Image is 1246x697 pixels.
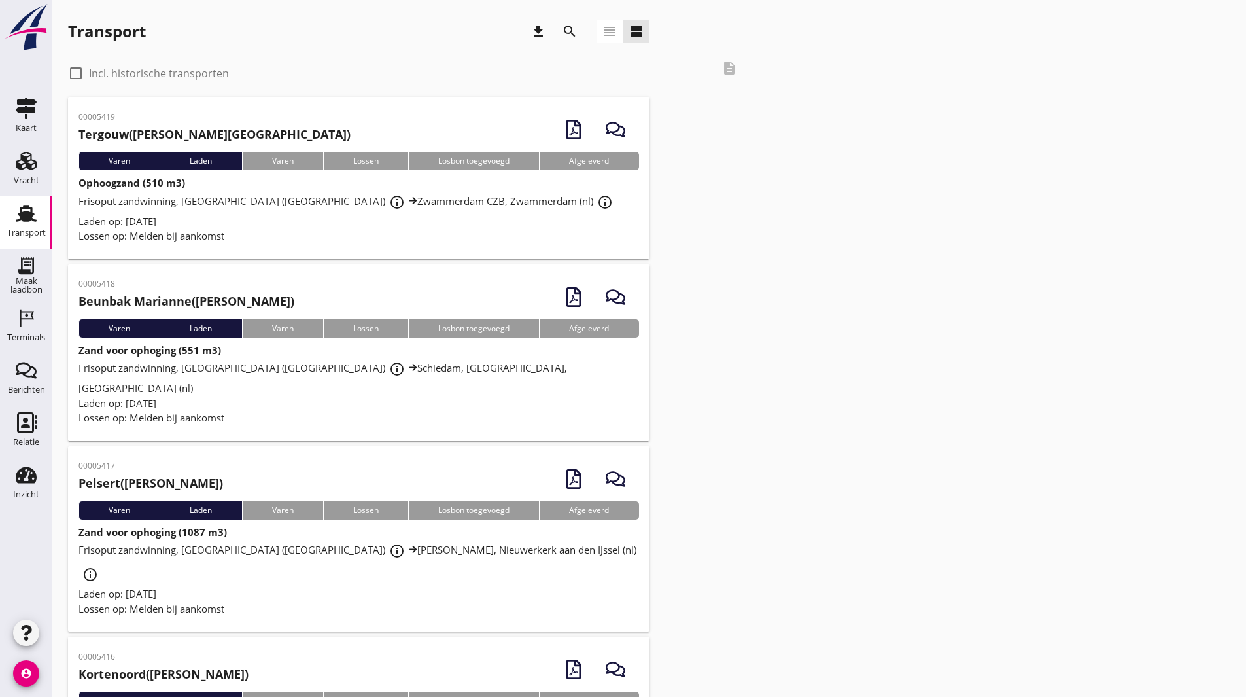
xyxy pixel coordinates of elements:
div: Kaart [16,124,37,132]
div: Inzicht [13,490,39,499]
div: Afgeleverd [539,501,638,520]
span: Frisoput zandwinning, [GEOGRAPHIC_DATA] ([GEOGRAPHIC_DATA]) Schiedam, [GEOGRAPHIC_DATA], [GEOGRAP... [78,361,567,395]
div: Varen [78,152,160,170]
div: Lossen [323,152,408,170]
strong: Pelsert [78,475,120,491]
span: Laden op: [DATE] [78,397,156,410]
div: Losbon toegevoegd [408,319,539,338]
strong: Zand voor ophoging (1087 m3) [78,526,227,539]
h2: ([PERSON_NAME]) [78,293,294,310]
div: Varen [242,152,323,170]
h2: ([PERSON_NAME]) [78,474,223,492]
div: Transport [68,21,146,42]
div: Transport [7,228,46,237]
strong: Kortenoord [78,666,146,682]
p: 00005418 [78,278,294,290]
div: Laden [160,152,241,170]
a: 00005417Pelsert([PERSON_NAME])VarenLadenVarenLossenLosbon toegevoegdAfgeleverdZand voor ophoging ... [68,446,649,632]
h2: ([PERSON_NAME]) [78,666,249,683]
span: Lossen op: Melden bij aankomst [78,602,224,615]
i: info_outline [389,361,405,377]
span: Frisoput zandwinning, [GEOGRAPHIC_DATA] ([GEOGRAPHIC_DATA]) [PERSON_NAME], Nieuwerkerk aan den IJ... [78,543,636,580]
div: Varen [242,501,323,520]
div: Berichten [8,385,45,394]
div: Terminals [7,333,45,342]
i: info_outline [597,194,613,210]
div: Varen [78,501,160,520]
strong: Zand voor ophoging (551 m3) [78,344,221,357]
img: logo-small.a267ee39.svg [3,3,50,52]
a: 00005418Beunbak Marianne([PERSON_NAME])VarenLadenVarenLossenLosbon toegevoegdAfgeleverdZand voor ... [68,264,649,441]
i: search [562,24,578,39]
strong: Tergouw [78,126,129,142]
div: Losbon toegevoegd [408,152,539,170]
span: Frisoput zandwinning, [GEOGRAPHIC_DATA] ([GEOGRAPHIC_DATA]) Zwammerdam CZB, Zwammerdam (nl) [78,194,617,207]
i: download [530,24,546,39]
div: Varen [242,319,323,338]
div: Losbon toegevoegd [408,501,539,520]
i: info_outline [82,567,98,582]
div: Relatie [13,438,39,446]
label: Incl. historische transporten [89,67,229,80]
span: Lossen op: Melden bij aankomst [78,411,224,424]
p: 00005416 [78,651,249,663]
i: view_agenda [629,24,644,39]
div: Afgeleverd [539,319,638,338]
p: 00005419 [78,111,351,123]
i: view_headline [602,24,617,39]
span: Laden op: [DATE] [78,587,156,600]
i: info_outline [389,194,405,210]
div: Laden [160,319,241,338]
div: Lossen [323,319,408,338]
a: 00005419Tergouw([PERSON_NAME][GEOGRAPHIC_DATA])VarenLadenVarenLossenLosbon toegevoegdAfgeleverdOp... [68,97,649,259]
div: Lossen [323,501,408,520]
div: Afgeleverd [539,152,638,170]
p: 00005417 [78,460,223,472]
h2: ([PERSON_NAME][GEOGRAPHIC_DATA]) [78,126,351,143]
strong: Beunbak Marianne [78,293,192,309]
strong: Ophoogzand (510 m3) [78,176,185,189]
i: info_outline [389,543,405,559]
div: Laden [160,501,241,520]
span: Laden op: [DATE] [78,215,156,228]
div: Vracht [14,176,39,185]
div: Varen [78,319,160,338]
i: account_circle [13,660,39,687]
span: Lossen op: Melden bij aankomst [78,229,224,242]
